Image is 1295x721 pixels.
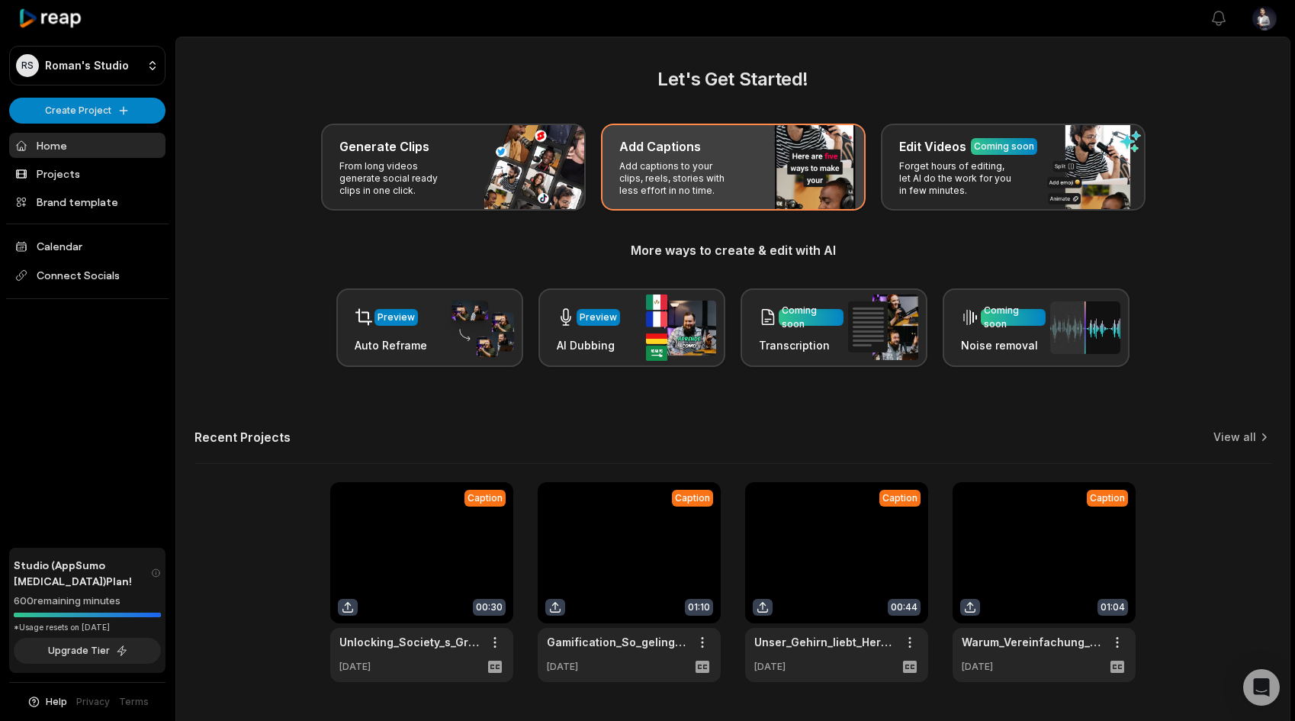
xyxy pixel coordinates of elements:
[46,695,67,709] span: Help
[194,66,1271,93] h2: Let's Get Started!
[339,137,429,156] h3: Generate Clips
[76,695,110,709] a: Privacy
[444,298,514,358] img: auto_reframe.png
[194,430,291,445] h2: Recent Projects
[339,160,458,197] p: From long videos generate social ready clips in one click.
[1213,430,1256,445] a: View all
[962,634,1102,650] a: Warum_Vereinfachung_Motivation_zerst_rt-6836e9834069cf3677ff3b36-framed-with-text
[547,634,687,650] a: Gamification_So_gelingt_echter_Wandel-680f33ecb2ea3838a66f8a6e-framed-with-text
[984,304,1043,331] div: Coming soon
[580,311,617,324] div: Preview
[339,634,480,650] a: Unlocking_Society_s_Growth_Mindset-680f3403494f1f56d0466ae8-framed-with-text
[974,140,1034,153] div: Coming soon
[194,241,1271,259] h3: More ways to create & edit with AI
[45,59,129,72] p: Roman's Studio
[1050,301,1120,354] img: noise_removal.png
[16,54,39,77] div: RS
[9,98,165,124] button: Create Project
[9,133,165,158] a: Home
[378,311,415,324] div: Preview
[961,337,1046,353] h3: Noise removal
[14,557,151,589] span: Studio (AppSumo [MEDICAL_DATA]) Plan!
[14,594,161,609] div: 600 remaining minutes
[759,337,844,353] h3: Transcription
[1243,669,1280,706] div: Open Intercom Messenger
[899,137,966,156] h3: Edit Videos
[754,634,895,650] a: Unser_Gehirn_liebt_Herausforderungen-680f3414b2ea3838a66f8a70-framed-with-text
[9,189,165,214] a: Brand template
[899,160,1017,197] p: Forget hours of editing, let AI do the work for you in few minutes.
[14,638,161,664] button: Upgrade Tier
[27,695,67,709] button: Help
[619,160,737,197] p: Add captions to your clips, reels, stories with less effort in no time.
[9,233,165,259] a: Calendar
[848,295,918,360] img: transcription.png
[14,622,161,633] div: *Usage resets on [DATE]
[619,137,701,156] h3: Add Captions
[9,161,165,186] a: Projects
[355,337,427,353] h3: Auto Reframe
[646,295,716,361] img: ai_dubbing.png
[782,304,840,331] div: Coming soon
[9,262,165,289] span: Connect Socials
[119,695,149,709] a: Terms
[557,337,620,353] h3: AI Dubbing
